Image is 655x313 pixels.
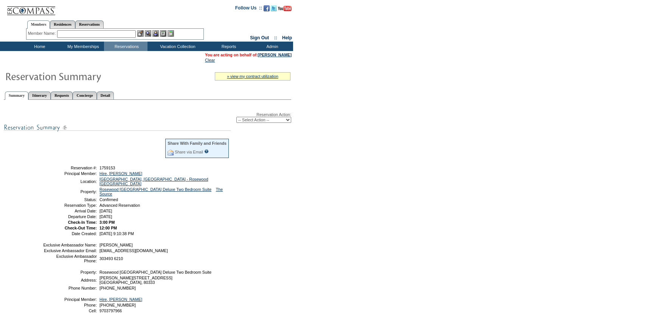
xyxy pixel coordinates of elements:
img: Become our fan on Facebook [264,5,270,11]
td: Exclusive Ambassador Name: [43,243,97,247]
img: subTtlResSummary.gif [4,123,231,132]
a: Concierge [73,91,96,99]
span: You are acting on behalf of: [205,53,292,57]
td: Reservation Type: [43,203,97,208]
div: Share With Family and Friends [168,141,227,146]
img: Impersonate [152,30,159,37]
td: Exclusive Ambassador Phone: [43,254,97,263]
a: Hire, [PERSON_NAME] [99,171,142,176]
span: 3:00 PM [99,220,115,225]
a: [PERSON_NAME] [258,53,292,57]
a: Reservations [75,20,104,28]
td: Property: [43,187,97,196]
a: Help [282,35,292,40]
td: Exclusive Ambassador Email: [43,248,97,253]
td: Property: [43,270,97,274]
a: Itinerary [28,91,51,99]
a: Hire, [PERSON_NAME] [99,297,142,302]
span: [PERSON_NAME][STREET_ADDRESS] [GEOGRAPHIC_DATA], 80333 [99,276,172,285]
div: Reservation Action: [4,112,291,123]
a: Detail [97,91,114,99]
img: View [145,30,151,37]
td: Phone Number: [43,286,97,290]
a: Residences [50,20,75,28]
span: Advanced Reservation [99,203,140,208]
a: Clear [205,58,215,62]
strong: Check-Out Time: [65,226,97,230]
td: Principal Member: [43,297,97,302]
td: Date Created: [43,231,97,236]
a: Become our fan on Facebook [264,8,270,12]
span: [DATE] [99,214,112,219]
span: [DATE] [99,209,112,213]
td: Arrival Date: [43,209,97,213]
a: The Source [99,187,223,196]
a: Rosewood [GEOGRAPHIC_DATA] Deluxe Two Bedroom Suite [99,187,211,192]
td: Reports [206,42,250,51]
span: 1759153 [99,166,115,170]
span: 9703797966 [99,308,122,313]
img: b_edit.gif [137,30,144,37]
a: Sign Out [250,35,269,40]
td: Departure Date: [43,214,97,219]
td: Status: [43,197,97,202]
strong: Check-In Time: [68,220,97,225]
td: Location: [43,177,97,186]
img: Follow us on Twitter [271,5,277,11]
a: Subscribe to our YouTube Channel [278,8,292,12]
td: Address: [43,276,97,285]
td: Vacation Collection [147,42,206,51]
td: Home [17,42,61,51]
img: Subscribe to our YouTube Channel [278,6,292,11]
td: Admin [250,42,293,51]
td: Follow Us :: [235,5,262,14]
span: [PHONE_NUMBER] [99,286,136,290]
input: What is this? [204,149,209,153]
td: Reservations [104,42,147,51]
td: Reservation #: [43,166,97,170]
span: [DATE] 9:10:38 PM [99,231,134,236]
span: Rosewood [GEOGRAPHIC_DATA] Deluxe Two Bedroom Suite [99,270,211,274]
span: [PERSON_NAME] [99,243,133,247]
td: Principal Member: [43,171,97,176]
img: b_calculator.gif [168,30,174,37]
a: » view my contract utilization [227,74,278,79]
span: 303493 6210 [99,256,123,261]
td: Phone: [43,303,97,307]
span: Confirmed [99,197,118,202]
a: Follow us on Twitter [271,8,277,12]
a: Members [27,20,50,29]
img: Reservations [160,30,166,37]
span: 12:00 PM [99,226,117,230]
span: :: [274,35,277,40]
img: Reservaton Summary [5,68,156,84]
span: [PHONE_NUMBER] [99,303,136,307]
span: [EMAIL_ADDRESS][DOMAIN_NAME] [99,248,168,253]
div: Member Name: [28,30,57,37]
a: Requests [51,91,73,99]
td: My Memberships [61,42,104,51]
a: Summary [5,91,28,100]
a: [GEOGRAPHIC_DATA], [GEOGRAPHIC_DATA] - Rosewood [GEOGRAPHIC_DATA] [99,177,208,186]
a: Share via Email [175,150,203,154]
td: Cell: [43,308,97,313]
